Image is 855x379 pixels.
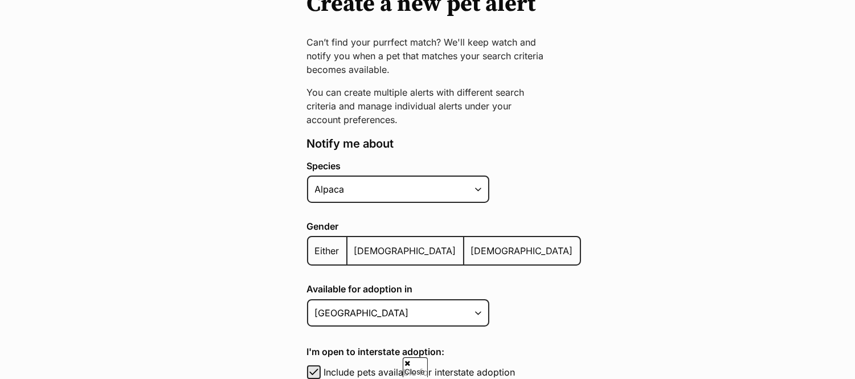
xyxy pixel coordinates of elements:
label: Species [307,161,581,171]
p: Can’t find your purrfect match? We'll keep watch and notify you when a pet that matches your sear... [307,35,549,76]
label: Available for adoption in [307,284,581,294]
span: [DEMOGRAPHIC_DATA] [471,245,573,256]
p: You can create multiple alerts with different search criteria and manage individual alerts under ... [307,85,549,127]
span: Close [403,357,428,377]
h4: I'm open to interstate adoption: [307,345,581,358]
label: Include pets available for interstate adoption [324,365,581,379]
span: [DEMOGRAPHIC_DATA] [354,245,456,256]
label: Gender [307,221,581,231]
span: Notify me about [307,137,394,150]
span: Either [315,245,339,256]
